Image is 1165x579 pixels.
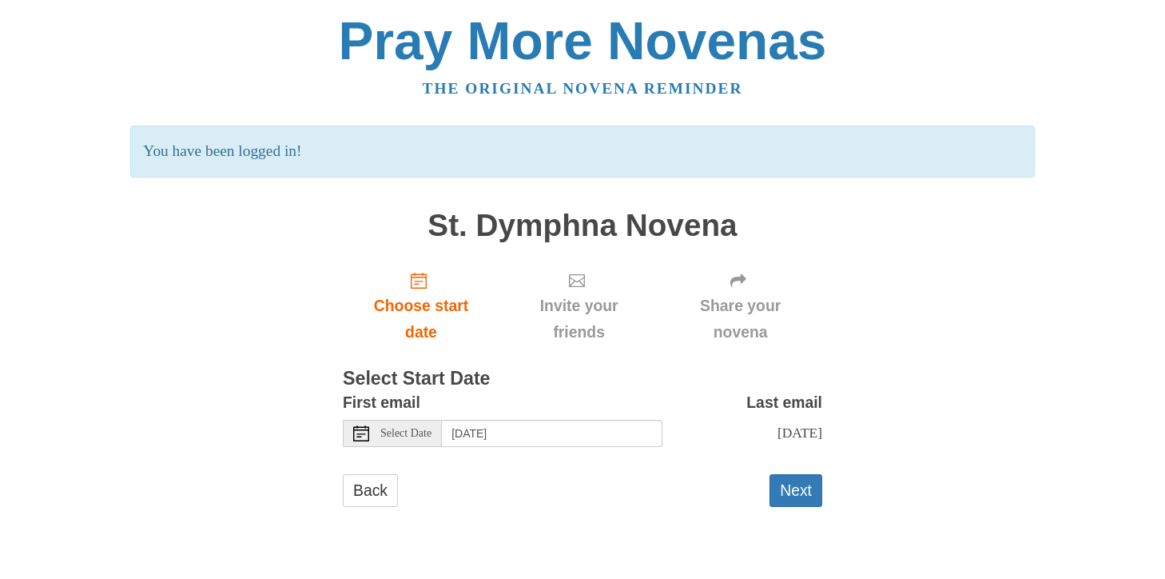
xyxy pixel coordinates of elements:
[343,474,398,507] a: Back
[343,209,822,243] h1: St. Dymphna Novena
[423,80,743,97] a: The original novena reminder
[658,258,822,353] div: Click "Next" to confirm your start date first.
[339,11,827,70] a: Pray More Novenas
[746,389,822,416] label: Last email
[343,369,822,389] h3: Select Start Date
[769,474,822,507] button: Next
[777,425,822,441] span: [DATE]
[343,389,420,416] label: First email
[359,293,483,345] span: Choose start date
[380,428,431,439] span: Select Date
[343,258,499,353] a: Choose start date
[515,293,642,345] span: Invite your friends
[130,126,1034,178] p: You have been logged in!
[674,293,806,345] span: Share your novena
[499,258,658,353] div: Click "Next" to confirm your start date first.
